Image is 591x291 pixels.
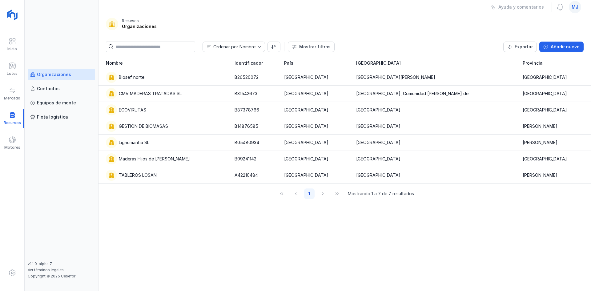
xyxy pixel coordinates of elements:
[106,60,123,66] span: Nombre
[28,261,95,266] div: v1.1.0-alpha.7
[37,100,76,106] div: Equipos de monte
[539,42,584,52] button: Añadir nuevo
[284,91,328,97] div: [GEOGRAPHIC_DATA]
[37,86,60,92] div: Contactos
[304,188,315,199] button: Page 1
[213,45,255,49] div: Ordenar por Nombre
[235,156,256,162] div: B09241142
[284,156,328,162] div: [GEOGRAPHIC_DATA]
[288,42,335,52] button: Mostrar filtros
[515,44,533,50] div: Exportar
[523,60,543,66] span: Provincia
[28,274,95,279] div: Copyright © 2025 Cesefor
[119,172,157,178] div: TABLEROS LOSAN
[523,74,567,80] div: [GEOGRAPHIC_DATA]
[498,4,544,10] div: Ayuda y comentarios
[551,44,580,50] div: Añadir nuevo
[235,172,258,178] div: A42210484
[122,23,157,30] div: Organizaciones
[235,123,258,129] div: B14876585
[356,123,400,129] div: [GEOGRAPHIC_DATA]
[235,74,259,80] div: B26520072
[4,145,20,150] div: Motores
[356,60,401,66] span: [GEOGRAPHIC_DATA]
[284,172,328,178] div: [GEOGRAPHIC_DATA]
[523,139,557,146] div: [PERSON_NAME]
[523,91,567,97] div: [GEOGRAPHIC_DATA]
[5,7,20,22] img: logoRight.svg
[284,123,328,129] div: [GEOGRAPHIC_DATA]
[37,114,68,120] div: Flota logística
[235,91,257,97] div: B31542673
[284,74,328,80] div: [GEOGRAPHIC_DATA]
[119,139,149,146] div: Lignumantia SL
[28,268,64,272] a: Ver términos legales
[28,97,95,108] a: Equipos de monte
[119,156,190,162] div: Maderas Hijos de [PERSON_NAME]
[348,191,414,197] span: Mostrando 1 a 7 de 7 resultados
[37,71,71,78] div: Organizaciones
[235,60,263,66] span: Identificador
[572,4,578,10] span: mj
[119,107,146,113] div: ECOVIRUTAS
[356,156,400,162] div: [GEOGRAPHIC_DATA]
[119,91,182,97] div: CMV MADERAS TRATADAS SL
[7,71,18,76] div: Lotes
[523,156,567,162] div: [GEOGRAPHIC_DATA]
[356,74,435,80] div: [GEOGRAPHIC_DATA][PERSON_NAME]
[28,69,95,80] a: Organizaciones
[284,139,328,146] div: [GEOGRAPHIC_DATA]
[119,74,144,80] div: Biosef norte
[235,139,259,146] div: B05480934
[523,107,567,113] div: [GEOGRAPHIC_DATA]
[356,107,400,113] div: [GEOGRAPHIC_DATA]
[356,139,400,146] div: [GEOGRAPHIC_DATA]
[284,107,328,113] div: [GEOGRAPHIC_DATA]
[28,83,95,94] a: Contactos
[122,18,139,23] div: Recursos
[284,60,293,66] span: País
[299,44,331,50] div: Mostrar filtros
[28,111,95,123] a: Flota logística
[523,123,557,129] div: [PERSON_NAME]
[4,96,20,101] div: Mercado
[119,123,168,129] div: GESTION DE BIOMASAS
[503,42,537,52] button: Exportar
[356,91,468,97] div: [GEOGRAPHIC_DATA], Comunidad [PERSON_NAME] de
[523,172,557,178] div: [PERSON_NAME]
[356,172,400,178] div: [GEOGRAPHIC_DATA]
[235,107,259,113] div: B87378766
[203,42,257,52] span: Nombre
[487,2,548,12] button: Ayuda y comentarios
[7,46,17,51] div: Inicio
